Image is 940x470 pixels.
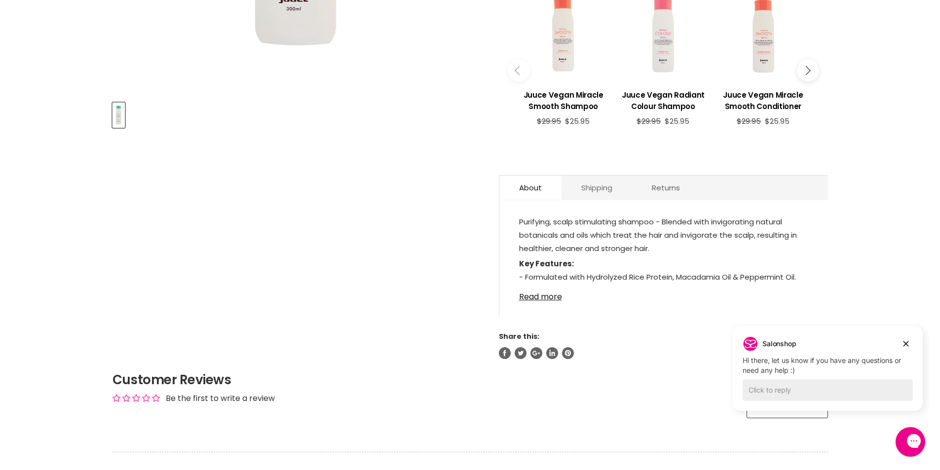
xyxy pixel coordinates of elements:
[618,89,708,112] h3: Juuce Vegan Radiant Colour Shampoo
[537,116,561,126] span: $29.95
[632,176,700,200] a: Returns
[113,393,160,404] div: Average rating is 0.00 stars
[891,424,930,460] iframe: Gorgias live chat messenger
[519,257,808,299] p: - Formulated with Hydrolyzed Rice Protein, Macadamia Oil & Peppermint Oil. - Anti-Heat, humidity,...
[519,82,608,117] a: View product:Juuce Vegan Miracle Smooth Shampoo
[166,393,275,404] div: Be the first to write a review
[718,89,808,112] h3: Juuce Vegan Miracle Smooth Conditioner
[562,176,632,200] a: Shipping
[618,82,708,117] a: View product:Juuce Vegan Radiant Colour Shampoo
[765,116,790,126] span: $25.95
[519,89,608,112] h3: Juuce Vegan Miracle Smooth Shampoo
[718,82,808,117] a: View product:Juuce Vegan Miracle Smooth Conditioner
[519,215,808,257] p: Purifying, scalp stimulating shampoo - Blended with invigorating natural botanicals and oils whic...
[499,331,539,341] span: Share this:
[565,116,590,126] span: $25.95
[499,176,562,200] a: About
[113,371,828,389] h2: Customer Reviews
[113,104,124,127] img: Juuce Vegan Peppermint Shampoo
[111,100,483,128] div: Product thumbnails
[637,116,661,126] span: $29.95
[113,103,125,128] button: Juuce Vegan Peppermint Shampoo
[665,116,689,126] span: $25.95
[519,258,574,269] strong: Key Features:
[499,332,828,359] aside: Share this:
[519,287,808,301] a: Read more
[737,116,761,126] span: $29.95
[725,325,930,426] iframe: Gorgias live chat campaigns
